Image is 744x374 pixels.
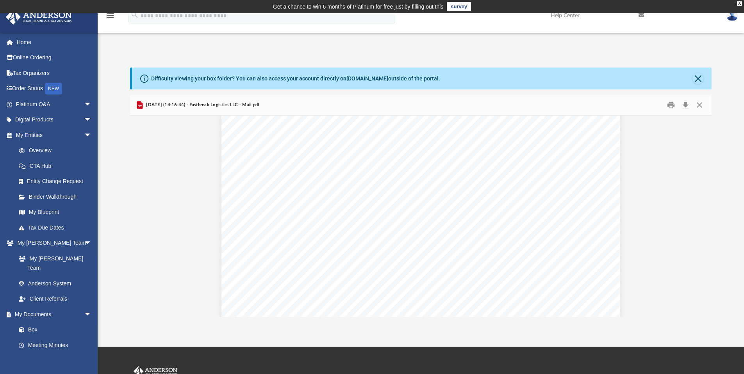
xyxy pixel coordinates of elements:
[130,95,712,317] div: Preview
[737,1,742,6] div: close
[11,251,96,276] a: My [PERSON_NAME] Team
[11,189,103,205] a: Binder Walkthrough
[130,116,712,317] div: File preview
[678,99,692,111] button: Download
[5,235,100,251] a: My [PERSON_NAME] Teamarrow_drop_down
[447,2,471,11] a: survey
[5,34,103,50] a: Home
[11,174,103,189] a: Entity Change Request
[273,2,444,11] div: Get a chance to win 6 months of Platinum for free just by filling out this
[11,337,100,353] a: Meeting Minutes
[5,50,103,66] a: Online Ordering
[11,291,100,307] a: Client Referrals
[726,10,738,21] img: User Pic
[11,205,100,220] a: My Blueprint
[11,322,96,338] a: Box
[11,143,103,159] a: Overview
[84,112,100,128] span: arrow_drop_down
[346,75,388,82] a: [DOMAIN_NAME]
[84,306,100,322] span: arrow_drop_down
[11,276,100,291] a: Anderson System
[5,96,103,112] a: Platinum Q&Aarrow_drop_down
[84,235,100,251] span: arrow_drop_down
[45,83,62,94] div: NEW
[105,15,115,20] a: menu
[84,96,100,112] span: arrow_drop_down
[145,102,260,109] span: [DATE] (14:16:44) - Fastbreak Logistics LLC - Mail.pdf
[663,99,679,111] button: Print
[5,127,103,143] a: My Entitiesarrow_drop_down
[11,158,103,174] a: CTA Hub
[692,99,707,111] button: Close
[5,112,103,128] a: Digital Productsarrow_drop_down
[692,73,703,84] button: Close
[151,75,440,83] div: Difficulty viewing your box folder? You can also access your account directly on outside of the p...
[5,81,103,97] a: Order StatusNEW
[130,11,139,19] i: search
[84,127,100,143] span: arrow_drop_down
[5,306,100,322] a: My Documentsarrow_drop_down
[4,9,74,25] img: Anderson Advisors Platinum Portal
[130,116,712,317] div: Document Viewer
[11,220,103,235] a: Tax Due Dates
[5,65,103,81] a: Tax Organizers
[105,11,115,20] i: menu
